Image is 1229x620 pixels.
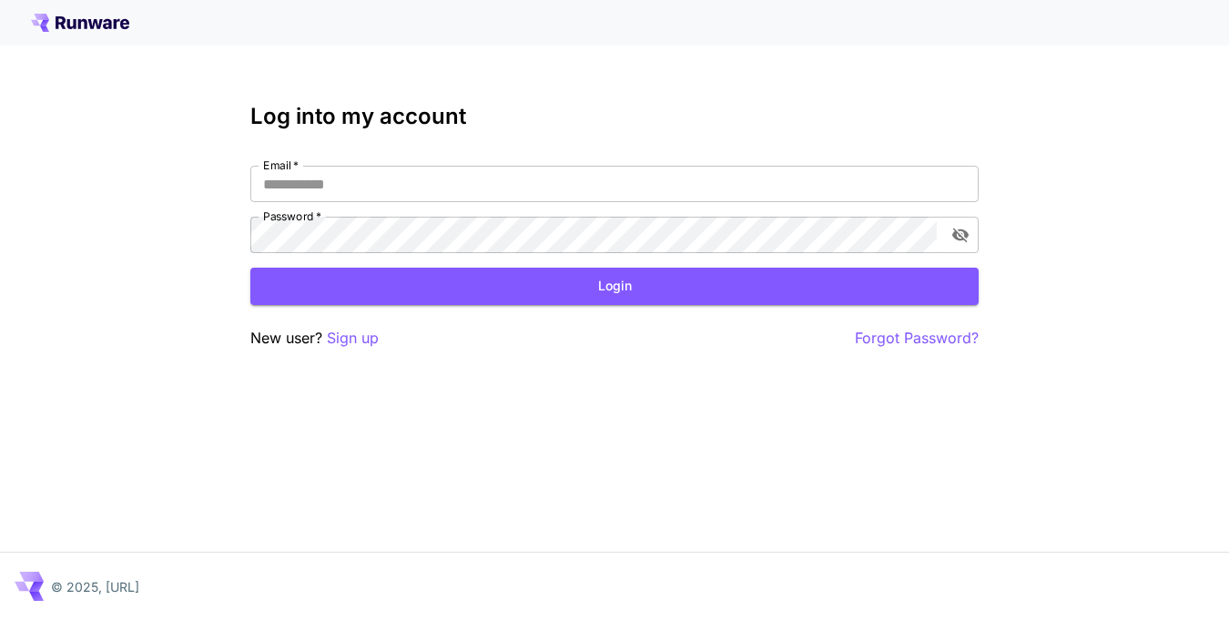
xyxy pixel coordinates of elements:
button: Login [250,268,979,305]
h3: Log into my account [250,104,979,129]
p: © 2025, [URL] [51,577,139,596]
button: Forgot Password? [855,327,979,350]
button: Sign up [327,327,379,350]
button: toggle password visibility [944,219,977,251]
p: New user? [250,327,379,350]
label: Password [263,208,321,224]
label: Email [263,158,299,173]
